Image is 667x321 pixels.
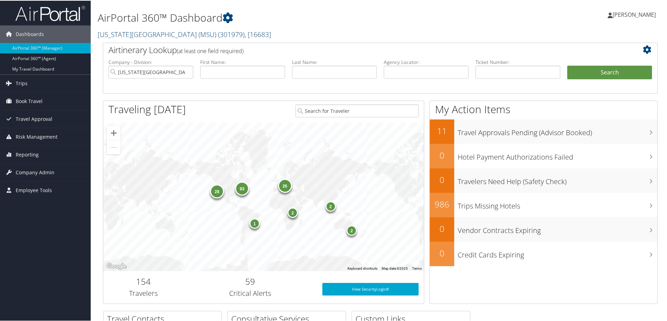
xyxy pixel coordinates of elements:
[16,74,28,92] span: Trips
[278,178,292,192] div: 26
[430,241,657,265] a: 0Credit Cards Expiring
[98,29,271,38] a: [US_STATE][GEOGRAPHIC_DATA] (MSU)
[430,149,454,161] h2: 0
[108,101,186,116] h1: Traveling [DATE]
[107,125,121,139] button: Zoom in
[105,261,128,270] a: Open this area in Google Maps (opens a new window)
[346,224,357,235] div: 2
[475,58,560,65] label: Ticket Number:
[430,124,454,136] h2: 11
[105,261,128,270] img: Google
[16,145,39,163] span: Reporting
[16,110,52,127] span: Travel Approval
[430,222,454,234] h2: 0
[15,5,85,21] img: airportal-logo.png
[458,148,657,161] h3: Hotel Payment Authorizations Failed
[430,217,657,241] a: 0Vendor Contracts Expiring
[200,58,285,65] label: First Name:
[249,218,260,228] div: 1
[295,104,419,117] input: Search for Traveler
[382,266,408,270] span: Map data ©2025
[613,10,656,18] span: [PERSON_NAME]
[245,29,271,38] span: , [ 16683 ]
[430,192,657,217] a: 986Trips Missing Hotels
[292,58,377,65] label: Last Name:
[108,58,193,65] label: Company - Division:
[16,181,52,198] span: Employee Tools
[458,173,657,186] h3: Travelers Need Help (Safety Check)
[430,198,454,210] h2: 986
[384,58,469,65] label: Agency Locator:
[430,168,657,192] a: 0Travelers Need Help (Safety Check)
[430,173,454,185] h2: 0
[108,288,178,298] h3: Travelers
[98,10,474,24] h1: AirPortal 360™ Dashboard
[347,265,377,270] button: Keyboard shortcuts
[412,266,422,270] a: Terms (opens in new tab)
[108,43,606,55] h2: Airtinerary Lookup
[108,275,178,287] h2: 154
[16,163,54,181] span: Company Admin
[189,275,312,287] h2: 59
[608,3,663,24] a: [PERSON_NAME]
[177,46,243,54] span: (at least one field required)
[210,184,224,198] div: 28
[218,29,245,38] span: ( 301979 )
[322,282,419,295] a: View SecurityLogic®
[107,140,121,154] button: Zoom out
[458,246,657,259] h3: Credit Cards Expiring
[325,200,336,211] div: 2
[430,143,657,168] a: 0Hotel Payment Authorizations Failed
[189,288,312,298] h3: Critical Alerts
[235,181,249,195] div: 93
[430,247,454,258] h2: 0
[16,92,43,109] span: Book Travel
[458,221,657,235] h3: Vendor Contracts Expiring
[458,197,657,210] h3: Trips Missing Hotels
[567,65,652,79] button: Search
[16,25,44,42] span: Dashboards
[458,124,657,137] h3: Travel Approvals Pending (Advisor Booked)
[16,127,58,145] span: Risk Management
[287,206,298,217] div: 2
[430,119,657,143] a: 11Travel Approvals Pending (Advisor Booked)
[430,101,657,116] h1: My Action Items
